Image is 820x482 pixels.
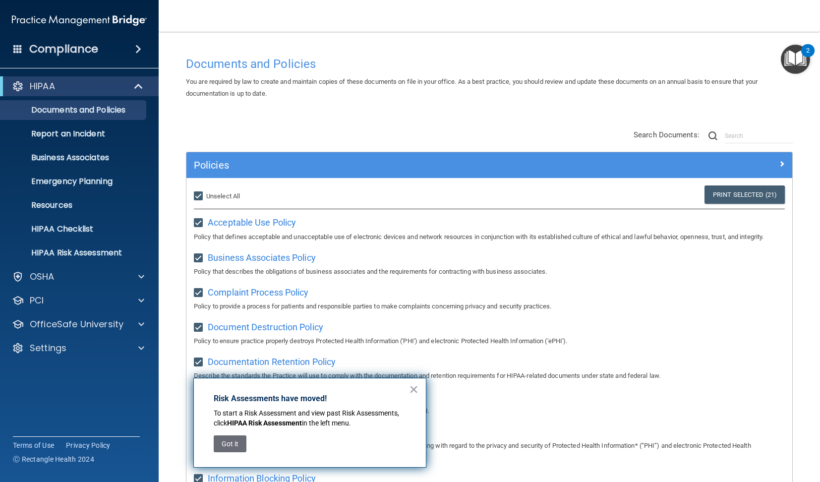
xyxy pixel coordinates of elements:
p: HIPAA [30,80,55,92]
p: Policy to provide a process for patients and responsible parties to make complaints concerning pr... [194,301,785,312]
span: Unselect All [206,192,240,200]
p: HIPAA Checklist [6,224,142,234]
p: Policy to ensure that the practice's employees have the right level of access to PHI. [194,405,785,417]
p: Settings [30,342,66,354]
strong: Risk Assessments have moved! [214,394,327,403]
p: Emergency Planning [6,177,142,186]
p: Documents and Policies [6,105,142,115]
span: You are required by law to create and maintain copies of these documents on file in your office. ... [186,78,758,97]
span: Acceptable Use Policy [208,217,296,228]
h4: Documents and Policies [186,58,793,70]
input: Search [725,128,793,143]
img: PMB logo [12,10,147,30]
span: in the left menu. [302,419,351,427]
p: OfficeSafe University [30,318,123,330]
strong: HIPAA Risk Assessment [227,419,302,427]
a: Terms of Use [13,440,54,450]
h5: Policies [194,160,634,171]
p: Resources [6,200,142,210]
span: Search Documents: [634,130,700,139]
p: Business Associates [6,153,142,163]
a: Print Selected (21) [704,185,785,204]
button: Open Resource Center, 2 new notifications [781,45,810,74]
a: Privacy Policy [66,440,111,450]
button: Got it [214,435,246,452]
p: OSHA [30,271,55,283]
button: Close [409,381,418,397]
p: Report an Incident [6,129,142,139]
p: Policy that defines acceptable and unacceptable use of electronic devices and network resources i... [194,231,785,243]
span: Documentation Retention Policy [208,357,336,367]
span: Ⓒ Rectangle Health 2024 [13,454,94,464]
span: Business Associates Policy [208,252,316,263]
iframe: Drift Widget Chat Controller [648,412,808,451]
span: To start a Risk Assessment and view past Risk Assessments, click [214,409,401,427]
p: Policy to ensure practice properly destroys Protected Health Information ('PHI') and electronic P... [194,335,785,347]
img: ic-search.3b580494.png [708,131,717,140]
p: HIPAA Risk Assessment [6,248,142,258]
h4: Compliance [29,42,98,56]
div: 2 [806,51,810,63]
p: Describe the standards the Practice will use to comply with the documentation and retention requi... [194,370,785,382]
p: PCI [30,295,44,306]
p: Policy that describes the obligations of business associates and the requirements for contracting... [194,266,785,278]
span: Complaint Process Policy [208,287,308,298]
span: Document Destruction Policy [208,322,323,332]
p: Policy to ensure the Practice's employees receive necessary and appropriate training with regard ... [194,440,785,464]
